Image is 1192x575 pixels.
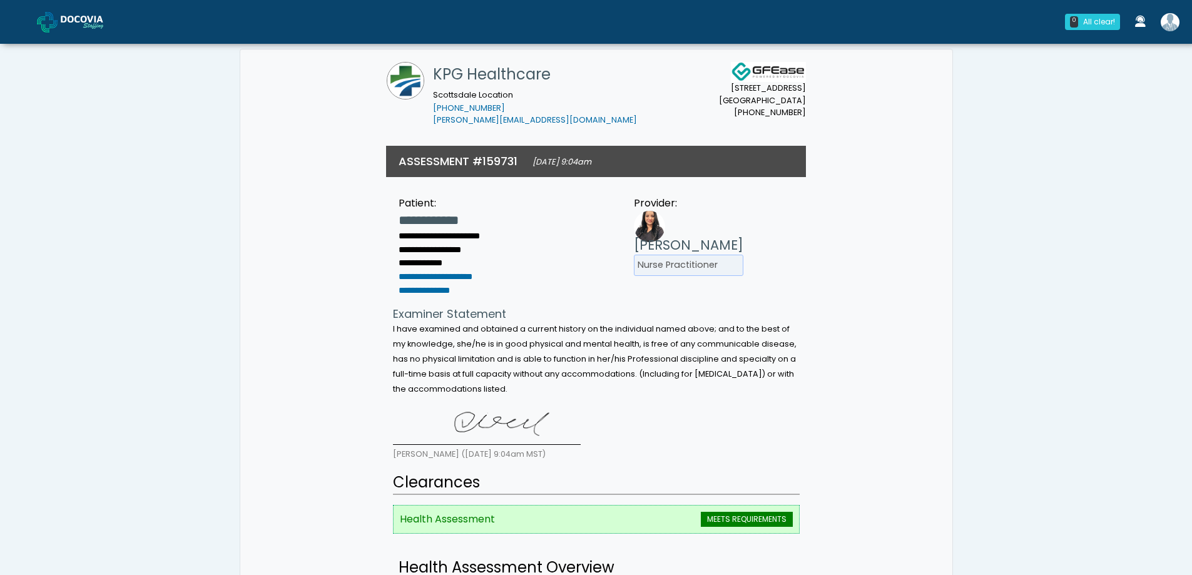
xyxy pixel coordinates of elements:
a: 0 All clear! [1057,9,1128,35]
a: [PERSON_NAME][EMAIL_ADDRESS][DOMAIN_NAME] [433,114,637,125]
li: Nurse Practitioner [634,255,743,276]
small: [PERSON_NAME] ([DATE] 9:04am MST) [393,449,546,459]
span: MEETS REQUIREMENTS [701,512,793,527]
h4: Examiner Statement [393,307,800,321]
div: Provider: [634,196,743,211]
small: I have examined and obtained a current history on the individual named above; and to the best of ... [393,323,797,394]
h1: KPG Healthcare [433,62,637,87]
img: Docovia Staffing Logo [731,62,806,82]
h3: [PERSON_NAME] [634,236,743,255]
li: Health Assessment [393,505,800,534]
small: [STREET_ADDRESS] [GEOGRAPHIC_DATA] [PHONE_NUMBER] [719,82,806,118]
div: 0 [1070,16,1078,28]
h2: Clearances [393,471,800,495]
img: Docovia [37,12,58,33]
small: [DATE] 9:04am [532,156,591,167]
img: KPG Healthcare [387,62,424,99]
a: [PHONE_NUMBER] [433,103,505,113]
div: Patient: [399,196,480,211]
div: All clear! [1083,16,1115,28]
small: Scottsdale Location [433,89,637,126]
img: agxyam6S4AAAAAElFTkSuQmCC [393,401,581,445]
a: Docovia [37,1,123,42]
img: Docovia [61,16,123,28]
img: Erin Wiseman [1161,13,1179,31]
img: Provider image [634,211,665,242]
h3: ASSESSMENT #159731 [399,153,517,169]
